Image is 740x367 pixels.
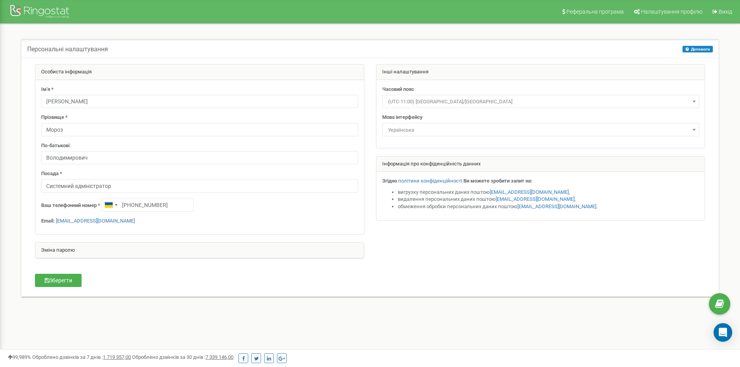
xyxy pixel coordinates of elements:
[719,9,732,15] span: Вихід
[41,202,100,209] label: Ваш телефонний номер *
[683,46,713,52] button: Допомога
[132,354,233,360] span: Оброблено дзвінків за 30 днів :
[376,157,705,172] div: Інформація про конфіденційність данних
[35,274,82,287] button: Зберегти
[566,9,624,15] span: Реферальна програма
[382,114,423,121] label: Мова інтерфейсу
[41,123,358,136] input: Прізвище
[41,151,358,164] input: По-батькові
[102,199,120,211] div: Telephone country code
[35,64,364,80] div: Особиста інформація
[32,354,131,360] span: Оброблено дзвінків за 7 днів :
[382,95,699,108] span: (UTC-11:00) Pacific/Midway
[517,204,596,209] a: [EMAIL_ADDRESS][DOMAIN_NAME]
[463,178,533,184] strong: Ви можете зробити запит на:
[385,96,696,107] span: (UTC-11:00) Pacific/Midway
[641,9,702,15] span: Налаштування профілю
[398,189,699,196] li: вигрузку персональних даних поштою ,
[41,95,358,108] input: Ім'я
[382,123,699,136] span: Українська
[714,323,732,342] div: Open Intercom Messenger
[103,354,131,360] u: 1 719 357,00
[41,170,62,177] label: Посада *
[490,189,569,195] a: [EMAIL_ADDRESS][DOMAIN_NAME]
[398,178,462,184] a: політики конфіденційності
[56,218,135,224] a: [EMAIL_ADDRESS][DOMAIN_NAME]
[205,354,233,360] u: 7 339 146,00
[41,114,68,121] label: Прізвище *
[27,46,108,53] h5: Персональні налаштування
[496,196,575,202] a: [EMAIL_ADDRESS][DOMAIN_NAME]
[41,179,358,193] input: Посада
[41,218,55,224] strong: Email:
[398,196,699,203] li: видалення персональних даних поштою ,
[376,64,705,80] div: Інші налаштування
[8,354,31,360] span: 99,989%
[35,243,364,258] div: Зміна паролю
[41,142,70,150] label: По-батькові
[41,86,54,93] label: Ім'я *
[398,203,699,210] li: обмеження обробки персональних даних поштою .
[382,178,397,184] strong: Згідно
[101,198,194,212] input: +1-800-555-55-55
[382,86,414,93] label: Часовий пояс
[385,125,696,136] span: Українська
